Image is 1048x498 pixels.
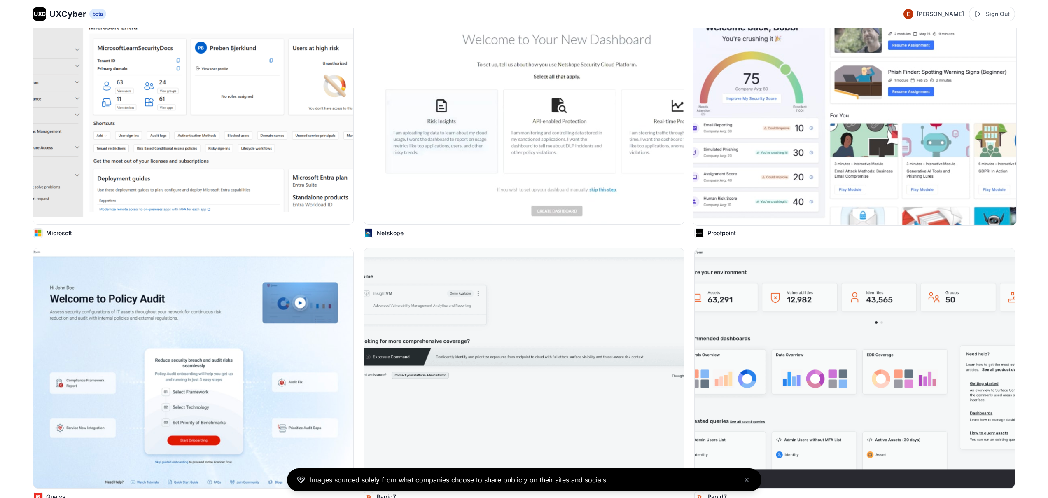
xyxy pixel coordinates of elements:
p: Proofpoint [707,229,736,237]
p: Netskope [377,229,404,237]
span: beta [89,9,106,19]
a: UXCUXCyberbeta [33,7,106,21]
span: UXC [34,10,46,18]
button: Close banner [742,475,752,485]
img: Profile [903,9,913,19]
p: Images sourced solely from what companies choose to share publicly on their sites and socials. [310,475,608,485]
img: Proofpoint logo [695,229,704,238]
img: Image from Rapid7 [364,248,684,488]
span: [PERSON_NAME] [917,10,964,18]
img: Image from Rapid7 [695,248,1015,488]
img: Microsoft logo [33,229,42,238]
img: Image from Qualys [33,248,353,488]
img: Netskope logo [364,229,373,238]
button: Sign Out [969,7,1015,21]
p: Microsoft [46,229,72,237]
span: UXCyber [49,8,86,20]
